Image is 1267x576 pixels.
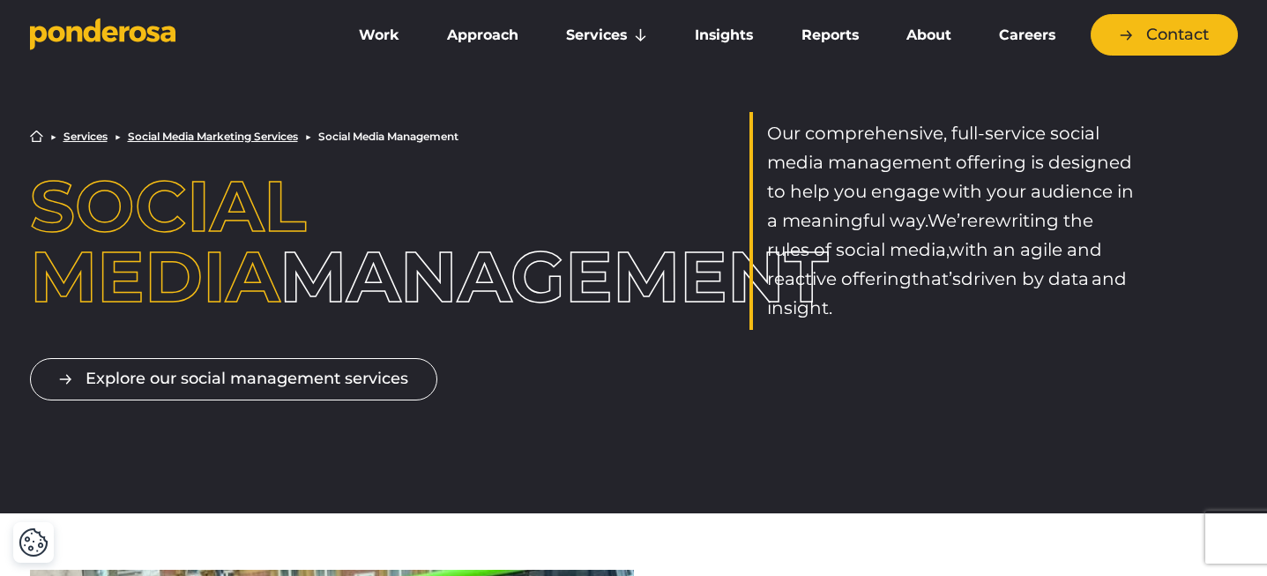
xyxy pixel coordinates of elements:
span: We’re [928,210,978,231]
button: Cookie Settings [19,527,48,557]
li: Social Media Management [318,131,458,142]
img: Revisit consent button [19,527,48,557]
a: Reports [781,17,879,54]
a: Home [30,130,43,143]
a: Approach [427,17,539,54]
a: Explore our social management services [30,358,437,400]
li: ▶︎ [305,131,311,142]
a: Social Media Marketing Services [128,131,298,142]
li: ▶︎ [115,131,121,142]
span: Social Media [30,163,306,319]
span: that’s [912,268,961,289]
li: ▶︎ [50,131,56,142]
span: driven by data [961,268,1089,289]
a: Careers [979,17,1076,54]
a: Go to homepage [30,18,312,53]
a: Services [546,17,667,54]
a: Work [339,17,420,54]
a: Services [63,131,108,142]
a: Insights [674,17,773,54]
a: Contact [1091,14,1238,56]
h1: Management [30,171,518,312]
span: , [946,239,949,260]
span: Our comprehensive, full-service social media management offering is designed to help you engage [767,123,1132,202]
span: with your audience in a meaningful way. [767,181,1134,231]
a: About [886,17,972,54]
